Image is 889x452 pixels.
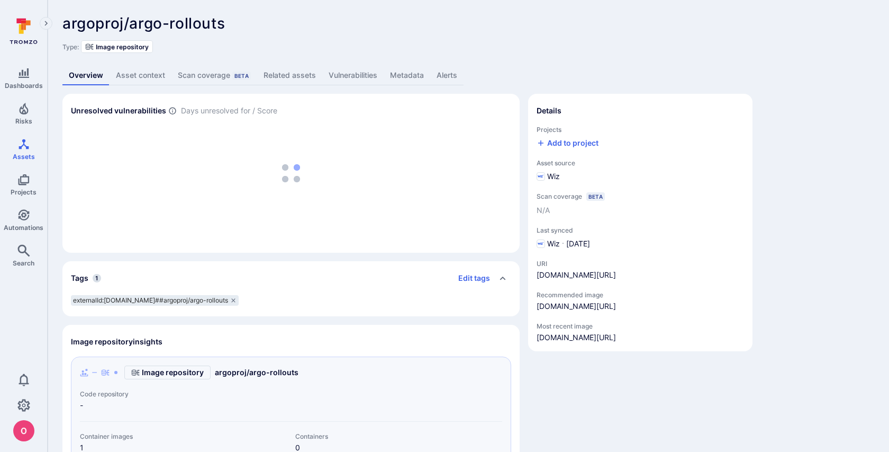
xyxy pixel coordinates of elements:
span: Asset source [537,159,744,167]
span: - [80,400,502,411]
span: Scan coverage [537,192,582,200]
a: quay.io/argoproj/argo-rollouts@sha256:5fe1681a5ee91c98a204c4efe5b47cbd95f9442dd861c544d9278ba77d8... [537,302,616,311]
span: Containers [295,432,502,440]
span: Most recent image [537,322,744,330]
a: Alerts [430,66,464,85]
a: Vulnerabilities [322,66,384,85]
a: Asset context [110,66,171,85]
h2: Image repository insights [71,336,162,347]
span: Dashboards [5,82,43,90]
a: argoproj/argo-rollouts [215,367,298,378]
span: most-recent-image [537,332,744,343]
span: [DOMAIN_NAME][URL] [537,270,616,280]
span: Days unresolved for / Score [181,105,277,117]
span: Recommended image [537,291,744,299]
a: quay.io/argoproj/argo-rollouts@sha256:5fe1681a5ee91c98a204c4efe5b47cbd95f9442dd861c544d9278ba77d8... [537,333,616,342]
span: Wiz [547,238,560,249]
span: Risks [15,117,32,125]
a: Metadata [384,66,430,85]
span: Assets [13,153,35,161]
div: Collapse tags [62,261,520,295]
a: Overview [62,66,110,85]
span: Code repository [80,390,502,398]
button: Expand navigation menu [40,17,52,30]
h2: Unresolved vulnerabilities [71,105,166,116]
span: URI [537,260,616,268]
span: Automations [4,224,43,232]
span: 1 [93,274,101,282]
span: recommended-image [537,301,744,312]
span: [DATE] [566,238,590,249]
a: 1 [80,443,84,452]
div: Asset tabs [62,66,874,85]
a: 0 [295,443,300,452]
i: Expand navigation menu [42,19,50,28]
button: Edit tags [450,270,490,287]
button: Add to project [537,138,598,148]
span: Number of vulnerabilities in status ‘Open’ ‘Triaged’ and ‘In process’ divided by score and scanne... [168,105,177,117]
span: Projects [537,126,744,134]
div: Wiz [537,171,560,182]
div: Scan coverage [178,70,251,81]
span: Type: [62,43,79,51]
img: ACg8ocJcCe-YbLxGm5tc0PuNRxmgP8aEm0RBXn6duO8aeMVK9zjHhw=s96-c [13,420,34,441]
span: Search [13,259,34,267]
div: externalId:[DOMAIN_NAME]##argoproj/argo-rollouts [71,295,239,306]
span: N/A [537,205,550,216]
span: Image repository [142,367,204,378]
h2: Tags [71,273,88,283]
a: Related assets [257,66,322,85]
span: externalId:[DOMAIN_NAME]##argoproj/argo-rollouts [73,296,228,305]
div: oleg malkov [13,420,34,441]
h2: Details [537,105,561,116]
span: Last synced [537,226,744,234]
span: Container images [80,432,287,440]
span: Image repository [96,43,149,51]
span: argoproj/argo-rollouts [62,14,225,32]
div: Beta [586,192,605,201]
p: · [562,238,564,249]
div: Beta [232,72,251,80]
span: Projects [11,188,37,196]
